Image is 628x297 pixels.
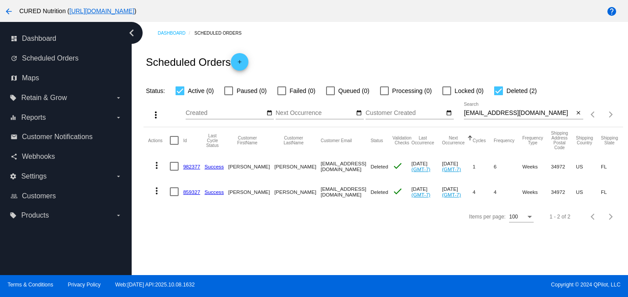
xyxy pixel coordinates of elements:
[4,6,14,17] mat-icon: arrow_back
[522,179,551,204] mat-cell: Weeks
[455,86,484,96] span: Locked (0)
[392,186,403,197] mat-icon: check
[551,131,568,150] button: Change sorting for ShippingPostcode
[321,138,352,143] button: Change sorting for CustomerEmail
[234,59,245,69] mat-icon: add
[22,133,93,141] span: Customer Notifications
[11,71,122,85] a: map Maps
[574,109,583,118] button: Clear
[146,53,248,71] h2: Scheduled Orders
[442,154,473,179] mat-cell: [DATE]
[392,86,432,96] span: Processing (0)
[442,136,465,145] button: Change sorting for NextOccurrenceUtc
[10,94,17,101] i: local_offer
[7,282,53,288] a: Terms & Conditions
[442,166,461,172] a: (GMT-7)
[585,106,602,123] button: Previous page
[10,212,17,219] i: local_offer
[148,127,170,154] mat-header-cell: Actions
[22,54,79,62] span: Scheduled Orders
[21,211,49,219] span: Products
[115,94,122,101] i: arrow_drop_down
[606,6,617,17] mat-icon: help
[183,189,200,195] a: 859327
[576,179,601,204] mat-cell: US
[321,179,371,204] mat-cell: [EMAIL_ADDRESS][DOMAIN_NAME]
[183,164,200,169] a: 982377
[22,153,55,161] span: Webhooks
[11,133,18,140] i: email
[575,110,581,117] mat-icon: close
[551,154,576,179] mat-cell: 34972
[370,189,388,195] span: Deleted
[276,110,355,117] input: Next Occurrence
[464,110,574,117] input: Search
[10,114,17,121] i: equalizer
[494,179,522,204] mat-cell: 4
[366,110,445,117] input: Customer Created
[370,138,383,143] button: Change sorting for Status
[205,164,224,169] a: Success
[266,110,273,117] mat-icon: date_range
[11,32,122,46] a: dashboard Dashboard
[146,87,165,94] span: Status:
[601,136,618,145] button: Change sorting for ShippingState
[205,133,220,148] button: Change sorting for LastProcessingCycleId
[473,138,486,143] button: Change sorting for Cycles
[509,214,534,220] mat-select: Items per page:
[151,160,162,171] mat-icon: more_vert
[370,164,388,169] span: Deleted
[228,136,266,145] button: Change sorting for CustomerFirstName
[115,212,122,219] i: arrow_drop_down
[11,130,122,144] a: email Customer Notifications
[11,51,122,65] a: update Scheduled Orders
[115,282,195,288] a: Web:[DATE] API:2025.10.08.1632
[446,110,452,117] mat-icon: date_range
[115,114,122,121] i: arrow_drop_down
[509,214,518,220] span: 100
[10,173,17,180] i: settings
[125,26,139,40] i: chevron_left
[442,192,461,197] a: (GMT-7)
[22,35,56,43] span: Dashboard
[274,179,320,204] mat-cell: [PERSON_NAME]
[151,110,161,120] mat-icon: more_vert
[469,214,506,220] div: Items per page:
[68,282,101,288] a: Privacy Policy
[602,208,620,225] button: Next page
[412,136,434,145] button: Change sorting for LastOccurrenceUtc
[21,172,47,180] span: Settings
[290,86,316,96] span: Failed (0)
[11,35,18,42] i: dashboard
[183,138,187,143] button: Change sorting for Id
[522,136,543,145] button: Change sorting for FrequencyType
[188,86,214,96] span: Active (0)
[473,154,494,179] mat-cell: 1
[205,189,224,195] a: Success
[115,173,122,180] i: arrow_drop_down
[11,193,18,200] i: people_outline
[551,179,576,204] mat-cell: 34972
[442,179,473,204] mat-cell: [DATE]
[11,55,18,62] i: update
[494,138,514,143] button: Change sorting for Frequency
[274,136,312,145] button: Change sorting for CustomerLastName
[237,86,266,96] span: Paused (0)
[11,189,122,203] a: people_outline Customers
[21,114,46,122] span: Reports
[549,214,570,220] div: 1 - 2 of 2
[21,94,67,102] span: Retain & Grow
[602,106,620,123] button: Next page
[11,75,18,82] i: map
[186,110,265,117] input: Created
[322,282,621,288] span: Copyright © 2024 QPilot, LLC
[585,208,602,225] button: Previous page
[392,161,403,171] mat-icon: check
[22,192,56,200] span: Customers
[11,153,18,160] i: share
[473,179,494,204] mat-cell: 4
[392,127,411,154] mat-header-cell: Validation Checks
[576,154,601,179] mat-cell: US
[321,154,371,179] mat-cell: [EMAIL_ADDRESS][DOMAIN_NAME]
[601,154,626,179] mat-cell: FL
